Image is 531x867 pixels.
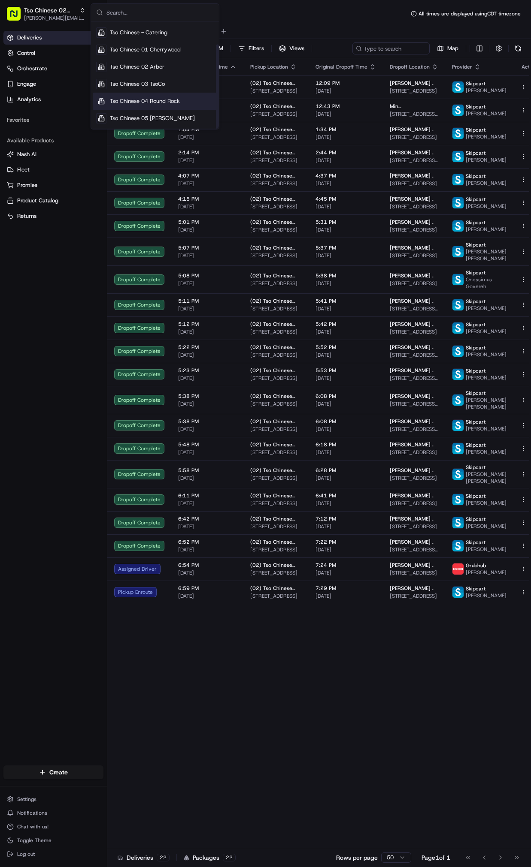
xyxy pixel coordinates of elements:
[275,42,308,54] button: Views
[9,34,156,48] p: Welcome 👋
[178,252,237,259] span: [DATE]
[452,394,464,406] img: profile_skipcart_partner.png
[316,352,376,358] span: [DATE]
[178,500,237,507] span: [DATE]
[250,321,302,328] span: (02) Tso Chinese Takeout & Delivery [GEOGRAPHIC_DATA]
[419,10,521,17] span: All times are displayed using CDT timezone
[3,807,103,819] button: Notifications
[316,344,376,351] span: 5:52 PM
[17,796,36,803] span: Settings
[466,442,485,449] span: Skipcart
[250,344,302,351] span: (02) Tso Chinese Takeout & Delivery [GEOGRAPHIC_DATA]
[316,367,376,374] span: 5:53 PM
[452,420,464,431] img: profile_skipcart_partner.png
[316,196,376,202] span: 4:45 PM
[316,157,376,164] span: [DATE]
[3,848,103,860] button: Log out
[178,219,237,226] span: 5:01 PM
[390,244,434,251] span: [PERSON_NAME] .
[466,516,485,523] span: Skipcart
[9,125,22,138] img: Angelique Valdez
[452,151,464,162] img: profile_skipcart_partner.png
[250,272,302,279] span: (02) Tso Chinese Takeout & Delivery [GEOGRAPHIC_DATA]
[316,103,376,110] span: 12:43 PM
[178,393,237,400] span: 5:38 PM
[316,321,376,328] span: 5:42 PM
[466,180,507,187] span: [PERSON_NAME]
[178,441,237,448] span: 5:48 PM
[452,517,464,528] img: profile_skipcart_partner.png
[352,42,430,54] input: Type to search
[250,126,302,133] span: (02) Tso Chinese Takeout & Delivery [GEOGRAPHIC_DATA]
[249,45,264,52] span: Filters
[250,196,302,202] span: (02) Tso Chinese Takeout & Delivery [GEOGRAPHIC_DATA]
[316,515,376,522] span: 7:12 PM
[466,344,485,351] span: Skipcart
[390,172,434,179] span: [PERSON_NAME] .
[17,197,58,205] span: Product Catalog
[7,166,100,174] a: Fleet
[178,180,237,187] span: [DATE]
[91,21,219,129] div: Suggestions
[452,494,464,505] img: profile_skipcart_partner.png
[316,492,376,499] span: 6:41 PM
[452,443,464,454] img: profile_skipcart_partner.png
[316,475,376,482] span: [DATE]
[466,173,485,180] span: Skipcart
[17,212,36,220] span: Returns
[390,352,438,358] span: [STREET_ADDRESS][PERSON_NAME]
[76,156,94,163] span: [DATE]
[234,42,268,54] button: Filters
[452,322,464,334] img: profile_skipcart_partner.png
[178,328,237,335] span: [DATE]
[466,269,485,276] span: Skipcart
[3,93,103,106] a: Analytics
[466,298,485,305] span: Skipcart
[250,305,302,312] span: [STREET_ADDRESS]
[390,500,438,507] span: [STREET_ADDRESS]
[110,80,165,88] span: Tso Chinese 03 TsoCo
[452,197,464,208] img: profile_skipcart_partner.png
[178,196,237,202] span: 4:15 PM
[390,475,438,482] span: [STREET_ADDRESS]
[250,298,302,304] span: (02) Tso Chinese Takeout & Delivery [GEOGRAPHIC_DATA]
[3,31,103,45] a: Deliveries
[316,272,376,279] span: 5:38 PM
[3,209,103,223] button: Returns
[452,469,464,480] img: profile_skipcart_partner.png
[250,475,302,482] span: [STREET_ADDRESS]
[316,449,376,456] span: [DATE]
[289,45,304,52] span: Views
[466,150,485,157] span: Skipcart
[452,105,464,116] img: profile_skipcart_partner.png
[9,148,22,162] img: Brigitte Vinadas
[17,151,36,158] span: Nash AI
[18,82,33,97] img: 1738778727109-b901c2ba-d612-49f7-a14d-d897ce62d23f
[316,305,376,312] span: [DATE]
[466,126,485,133] span: Skipcart
[85,213,104,219] span: Pylon
[316,126,376,133] span: 1:34 PM
[316,87,376,94] span: [DATE]
[390,400,438,407] span: [STREET_ADDRESS][PERSON_NAME]
[250,352,302,358] span: [STREET_ADDRESS]
[3,765,103,779] button: Create
[250,449,302,456] span: [STREET_ADDRESS]
[390,134,438,141] span: [STREET_ADDRESS]
[178,272,237,279] span: 5:08 PM
[466,471,507,485] span: [PERSON_NAME] [PERSON_NAME]
[24,15,85,21] button: [PERSON_NAME][EMAIL_ADDRESS][DOMAIN_NAME]
[390,80,434,87] span: [PERSON_NAME] .
[250,400,302,407] span: [STREET_ADDRESS]
[316,375,376,382] span: [DATE]
[316,134,376,141] span: [DATE]
[133,110,156,120] button: See all
[9,111,58,118] div: Past conversations
[17,80,36,88] span: Engage
[178,149,237,156] span: 2:14 PM
[3,821,103,833] button: Chat with us!
[466,80,485,87] span: Skipcart
[390,180,438,187] span: [STREET_ADDRESS]
[250,244,302,251] span: (02) Tso Chinese Takeout & Delivery [GEOGRAPHIC_DATA]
